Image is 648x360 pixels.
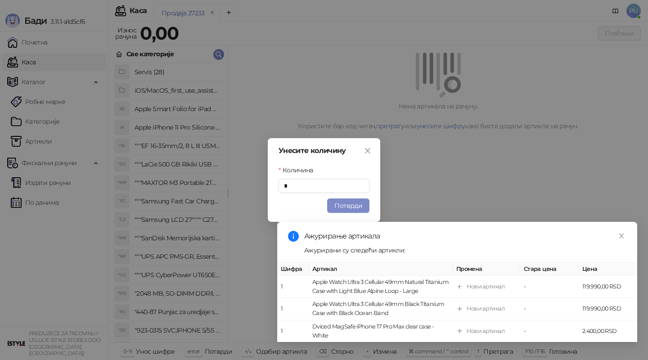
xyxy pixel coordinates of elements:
span: close [618,233,625,239]
td: 1 [277,320,309,342]
th: Стара цена [520,263,579,276]
button: Close [360,144,375,158]
td: 119.990,00 RSD [579,298,637,320]
th: Артикал [309,263,453,276]
td: - [520,298,579,320]
div: Ажурирани су следећи артикли: [304,245,626,255]
td: Dviced MagSafe iPhone 17 Pro Max clear case - White [309,320,453,342]
div: Унесите количину [279,147,369,154]
th: Цена [579,263,637,276]
div: Нови артикал [467,305,504,314]
td: Apple Watch Ultra 3 Cellular 49mm Black Titanium Case with Black Ocean Band [309,298,453,320]
td: 1 [277,276,309,298]
span: info-circle [288,231,299,242]
button: Потврди [327,198,369,213]
td: Apple Watch Ultra 3 Cellular 49mm Natural Titanium Case with Light Blue Alpine Loop - Large [309,276,453,298]
input: Количина [279,179,369,193]
label: Количина [279,165,319,175]
a: Close [616,231,626,241]
td: - [520,276,579,298]
td: 1 [277,298,309,320]
td: - [520,320,579,342]
div: Нови артикал [467,282,504,291]
th: Шифра [277,263,309,276]
span: Close [360,147,375,154]
td: 119.990,00 RSD [579,276,637,298]
th: Промена [453,263,520,276]
span: close [364,147,371,154]
div: Нови артикал [467,327,504,336]
td: 2.400,00 RSD [579,320,637,342]
div: Ажурирање артикала [304,231,626,242]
